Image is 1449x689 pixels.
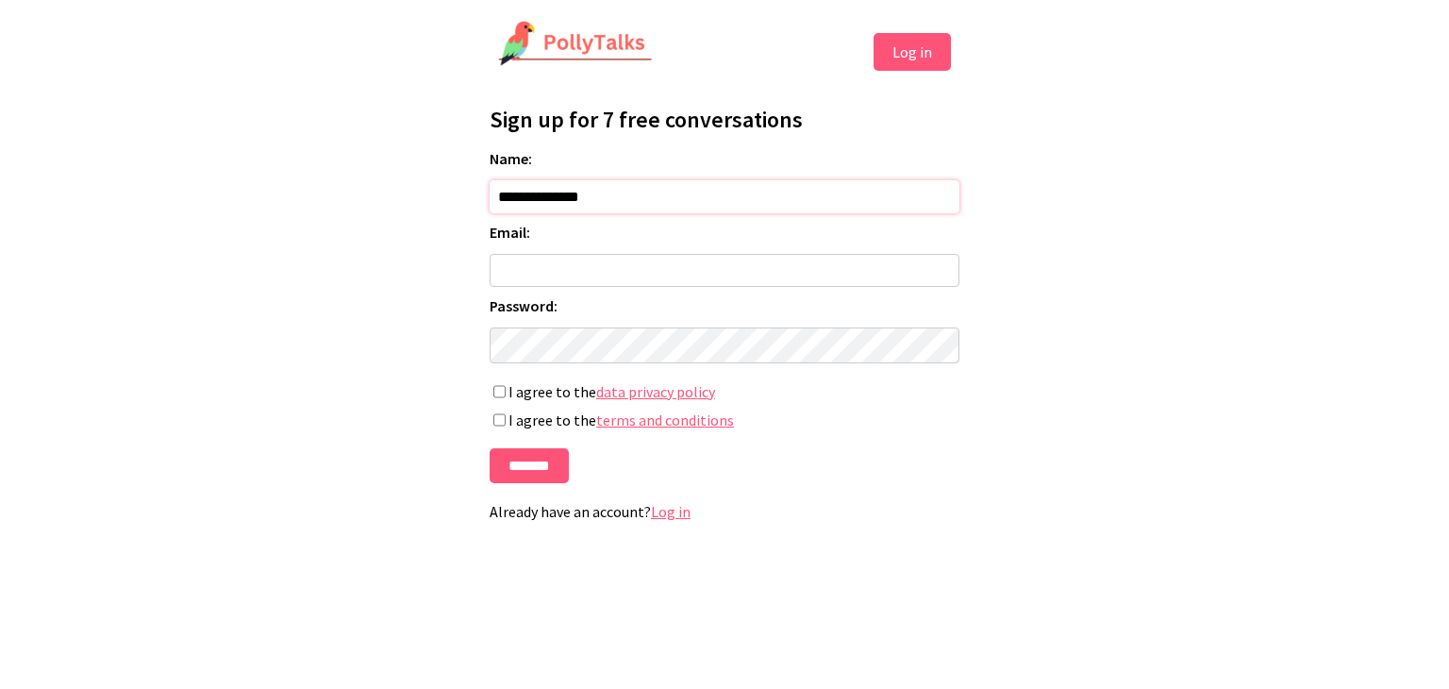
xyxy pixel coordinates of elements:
[490,149,959,168] label: Name:
[490,223,959,242] label: Email:
[874,33,951,71] button: Log in
[490,502,959,521] p: Already have an account?
[493,385,506,398] input: I agree to thedata privacy policy
[651,502,691,521] a: Log in
[596,382,715,401] a: data privacy policy
[490,382,959,401] label: I agree to the
[490,411,959,429] label: I agree to the
[490,105,959,134] h1: Sign up for 7 free conversations
[498,21,653,68] img: PollyTalks Logo
[596,411,734,429] a: terms and conditions
[490,296,959,315] label: Password:
[493,413,506,427] input: I agree to theterms and conditions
